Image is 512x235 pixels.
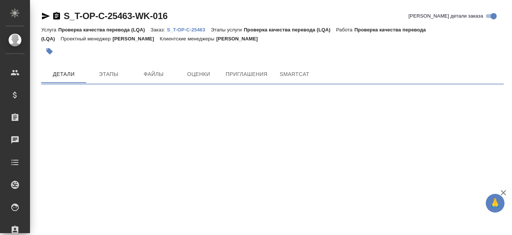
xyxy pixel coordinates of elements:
[41,27,58,33] p: Услуга
[336,27,355,33] p: Работа
[244,27,336,33] p: Проверка качества перевода (LQA)
[41,43,58,59] button: Добавить тэг
[160,36,216,42] p: Клиентские менеджеры
[167,27,211,33] p: S_T-OP-C-25463
[167,26,211,33] a: S_T-OP-C-25463
[226,70,268,79] span: Приглашения
[52,12,61,21] button: Скопировать ссылку
[489,195,502,211] span: 🙏
[58,27,150,33] p: Проверка качества перевода (LQA)
[211,27,244,33] p: Этапы услуги
[61,36,112,42] p: Проектный менеджер
[216,36,263,42] p: [PERSON_NAME]
[136,70,172,79] span: Файлы
[486,194,505,213] button: 🙏
[151,27,167,33] p: Заказ:
[41,12,50,21] button: Скопировать ссылку для ЯМессенджера
[277,70,313,79] span: SmartCat
[91,70,127,79] span: Этапы
[64,11,168,21] a: S_T-OP-C-25463-WK-016
[181,70,217,79] span: Оценки
[46,70,82,79] span: Детали
[409,12,483,20] span: [PERSON_NAME] детали заказа
[112,36,160,42] p: [PERSON_NAME]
